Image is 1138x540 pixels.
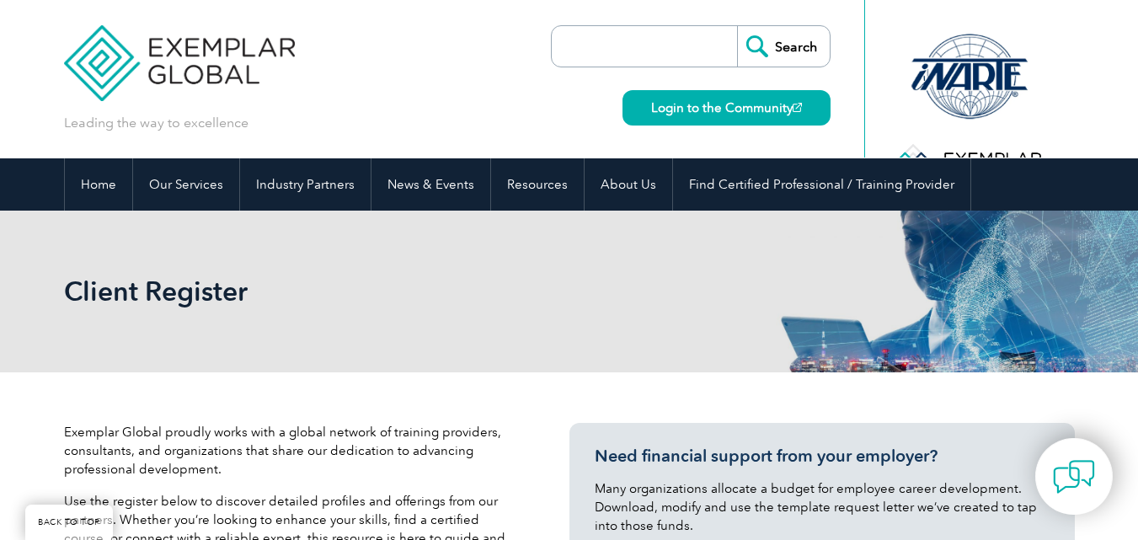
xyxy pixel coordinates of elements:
a: Resources [491,158,584,211]
h2: Client Register [64,278,772,305]
a: BACK TO TOP [25,505,113,540]
a: Home [65,158,132,211]
p: Exemplar Global proudly works with a global network of training providers, consultants, and organ... [64,423,519,479]
a: News & Events [371,158,490,211]
a: About Us [585,158,672,211]
img: contact-chat.png [1053,456,1095,498]
a: Find Certified Professional / Training Provider [673,158,970,211]
p: Many organizations allocate a budget for employee career development. Download, modify and use th... [595,479,1050,535]
input: Search [737,26,830,67]
a: Login to the Community [622,90,831,126]
a: Our Services [133,158,239,211]
h3: Need financial support from your employer? [595,446,1050,467]
img: open_square.png [793,103,802,112]
p: Leading the way to excellence [64,114,248,132]
a: Industry Partners [240,158,371,211]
